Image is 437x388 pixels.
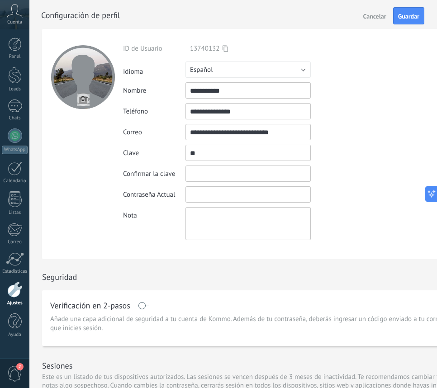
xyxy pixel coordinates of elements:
[2,86,28,92] div: Leads
[16,363,24,370] span: 2
[2,54,28,60] div: Panel
[123,86,185,95] div: Nombre
[2,332,28,338] div: Ayuda
[123,170,185,178] div: Confirmar la clave
[393,7,424,24] button: Guardar
[363,13,386,19] span: Cancelar
[123,190,185,199] div: Contraseña Actual
[123,149,185,157] div: Clave
[2,239,28,245] div: Correo
[7,19,22,25] span: Cuenta
[123,107,185,116] div: Teléfono
[42,272,77,282] h1: Seguridad
[2,146,28,154] div: WhatsApp
[2,300,28,306] div: Ajustes
[123,128,185,137] div: Correo
[360,9,390,23] button: Cancelar
[2,269,28,274] div: Estadísticas
[123,44,185,53] div: ID de Usuario
[2,178,28,184] div: Calendario
[2,115,28,121] div: Chats
[2,210,28,216] div: Listas
[190,44,219,53] span: 13740132
[123,207,185,220] div: Nota
[190,66,213,74] span: Español
[398,13,419,19] span: Guardar
[42,360,72,371] h1: Sesiones
[123,64,185,76] div: Idioma
[185,62,311,78] button: Español
[50,302,130,309] h1: Verificación en 2-pasos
